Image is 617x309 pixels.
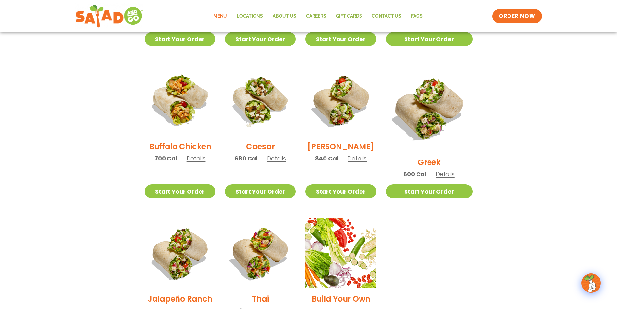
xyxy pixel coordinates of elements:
[268,9,301,24] a: About Us
[209,9,428,24] nav: Menu
[232,9,268,24] a: Locations
[582,274,600,292] img: wpChatIcon
[75,3,144,29] img: new-SAG-logo-768×292
[406,9,428,24] a: FAQs
[148,293,212,304] h2: Jalapeño Ranch
[225,184,296,198] a: Start Your Order
[492,9,542,23] a: ORDER NOW
[348,154,367,162] span: Details
[418,157,440,168] h2: Greek
[187,154,206,162] span: Details
[305,218,376,288] img: Product photo for Build Your Own
[252,293,269,304] h2: Thai
[315,154,338,163] span: 840 Cal
[301,9,331,24] a: Careers
[312,293,371,304] h2: Build Your Own
[499,12,535,20] span: ORDER NOW
[225,65,296,136] img: Product photo for Caesar Wrap
[367,9,406,24] a: Contact Us
[154,154,177,163] span: 700 Cal
[149,141,211,152] h2: Buffalo Chicken
[246,141,275,152] h2: Caesar
[145,184,215,198] a: Start Your Order
[307,141,374,152] h2: [PERSON_NAME]
[305,32,376,46] a: Start Your Order
[305,65,376,136] img: Product photo for Cobb Wrap
[225,32,296,46] a: Start Your Order
[386,32,473,46] a: Start Your Order
[145,218,215,288] img: Product photo for Jalapeño Ranch Wrap
[386,65,473,152] img: Product photo for Greek Wrap
[404,170,426,179] span: 600 Cal
[145,32,215,46] a: Start Your Order
[305,184,376,198] a: Start Your Order
[209,9,232,24] a: Menu
[386,184,473,198] a: Start Your Order
[235,154,257,163] span: 680 Cal
[436,170,455,178] span: Details
[225,218,296,288] img: Product photo for Thai Wrap
[331,9,367,24] a: GIFT CARDS
[267,154,286,162] span: Details
[145,65,215,136] img: Product photo for Buffalo Chicken Wrap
